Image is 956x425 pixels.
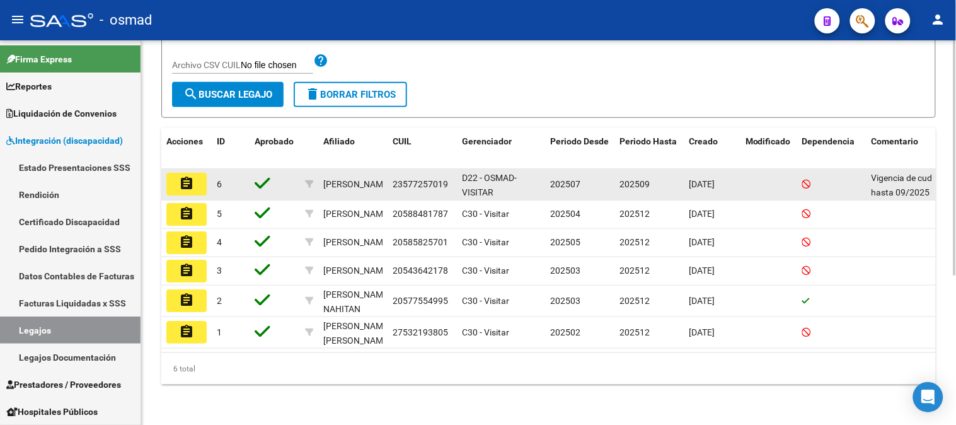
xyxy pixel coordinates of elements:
input: Archivo CSV CUIL [241,60,313,71]
datatable-header-cell: Gerenciador [457,128,545,170]
mat-icon: assignment [179,206,194,221]
div: [PERSON_NAME] [323,207,391,221]
datatable-header-cell: Dependencia [797,128,867,170]
datatable-header-cell: Creado [684,128,740,170]
span: 202512 [619,209,650,219]
datatable-header-cell: CUIL [388,128,457,170]
span: Borrar Filtros [305,89,396,100]
span: 4 [217,237,222,247]
datatable-header-cell: Periodo Hasta [614,128,684,170]
datatable-header-cell: ID [212,128,250,170]
span: Liquidación de Convenios [6,107,117,120]
span: Afiliado [323,136,355,146]
span: D22 - OSMAD-VISITAR [462,173,517,197]
span: Archivo CSV CUIL [172,60,241,70]
span: 202505 [550,237,580,247]
span: - osmad [100,6,152,34]
span: 20577554995 [393,296,448,306]
span: C30 - Visitar [462,296,509,306]
mat-icon: person [931,12,946,27]
span: 27532193805 [393,327,448,337]
span: [DATE] [689,237,715,247]
span: Creado [689,136,718,146]
span: ID [217,136,225,146]
span: 2 [217,296,222,306]
span: Periodo Desde [550,136,609,146]
span: 23577257019 [393,179,448,189]
span: 5 [217,209,222,219]
div: [PERSON_NAME] [323,264,391,278]
span: [DATE] [689,265,715,276]
span: Firma Express [6,52,72,66]
span: C30 - Visitar [462,209,509,219]
span: CUIL [393,136,412,146]
span: Aprobado [255,136,294,146]
span: 202512 [619,327,650,337]
span: Integración (discapacidad) [6,134,123,148]
span: 202504 [550,209,580,219]
span: 202507 [550,179,580,189]
span: 202512 [619,265,650,276]
mat-icon: menu [10,12,25,27]
span: 202509 [619,179,650,189]
span: 202512 [619,237,650,247]
span: Vigencia de cud hasta 09/2025 [872,173,933,197]
datatable-header-cell: Afiliado [318,128,388,170]
div: Open Intercom Messenger [913,382,943,412]
span: Gerenciador [462,136,512,146]
span: Hospitales Públicos [6,405,98,419]
span: Prestadores / Proveedores [6,378,121,392]
span: 202512 [619,296,650,306]
span: 202503 [550,296,580,306]
mat-icon: delete [305,86,320,102]
span: 20588481787 [393,209,448,219]
span: [DATE] [689,209,715,219]
datatable-header-cell: Comentario [867,128,942,170]
span: Reportes [6,79,52,93]
div: [PERSON_NAME] [323,177,391,192]
div: 6 total [161,353,936,385]
span: 1 [217,327,222,337]
datatable-header-cell: Periodo Desde [545,128,614,170]
mat-icon: assignment [179,293,194,308]
datatable-header-cell: Aprobado [250,128,300,170]
span: 3 [217,265,222,276]
span: 202502 [550,327,580,337]
mat-icon: assignment [179,235,194,250]
span: 20543642178 [393,265,448,276]
mat-icon: assignment [179,263,194,278]
button: Buscar Legajo [172,82,284,107]
mat-icon: assignment [179,324,194,339]
span: 20585825701 [393,237,448,247]
span: C30 - Visitar [462,265,509,276]
datatable-header-cell: Modificado [740,128,797,170]
span: Buscar Legajo [183,89,272,100]
div: [PERSON_NAME] [PERSON_NAME] [323,319,391,348]
span: Periodo Hasta [619,136,677,146]
span: C30 - Visitar [462,237,509,247]
span: Dependencia [802,136,855,146]
div: [PERSON_NAME] [323,235,391,250]
mat-icon: help [313,53,328,68]
div: [PERSON_NAME] NAHITAN [323,288,391,317]
span: [DATE] [689,327,715,337]
span: Comentario [872,136,919,146]
mat-icon: search [183,86,199,102]
span: 202503 [550,265,580,276]
span: [DATE] [689,296,715,306]
span: Modificado [746,136,791,146]
span: Acciones [166,136,203,146]
mat-icon: assignment [179,176,194,191]
span: [DATE] [689,179,715,189]
span: C30 - Visitar [462,327,509,337]
datatable-header-cell: Acciones [161,128,212,170]
span: 6 [217,179,222,189]
button: Borrar Filtros [294,82,407,107]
